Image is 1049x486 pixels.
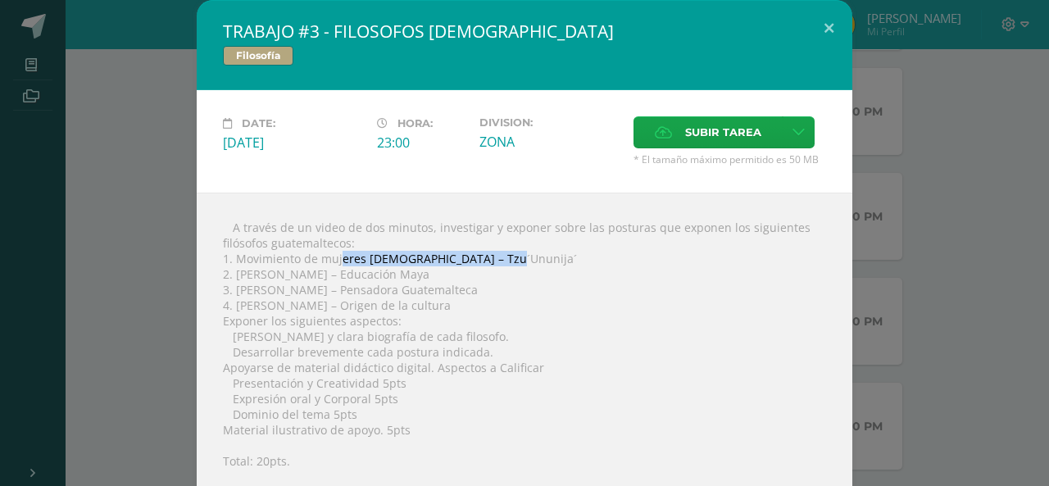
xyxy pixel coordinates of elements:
[242,117,275,129] span: Date:
[479,133,620,151] div: ZONA
[633,152,826,166] span: * El tamaño máximo permitido es 50 MB
[223,20,826,43] h2: TRABAJO #3 - FILOSOFOS [DEMOGRAPHIC_DATA]
[479,116,620,129] label: Division:
[223,46,293,66] span: Filosofía
[223,134,364,152] div: [DATE]
[685,117,761,148] span: Subir tarea
[377,134,466,152] div: 23:00
[397,117,433,129] span: Hora:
